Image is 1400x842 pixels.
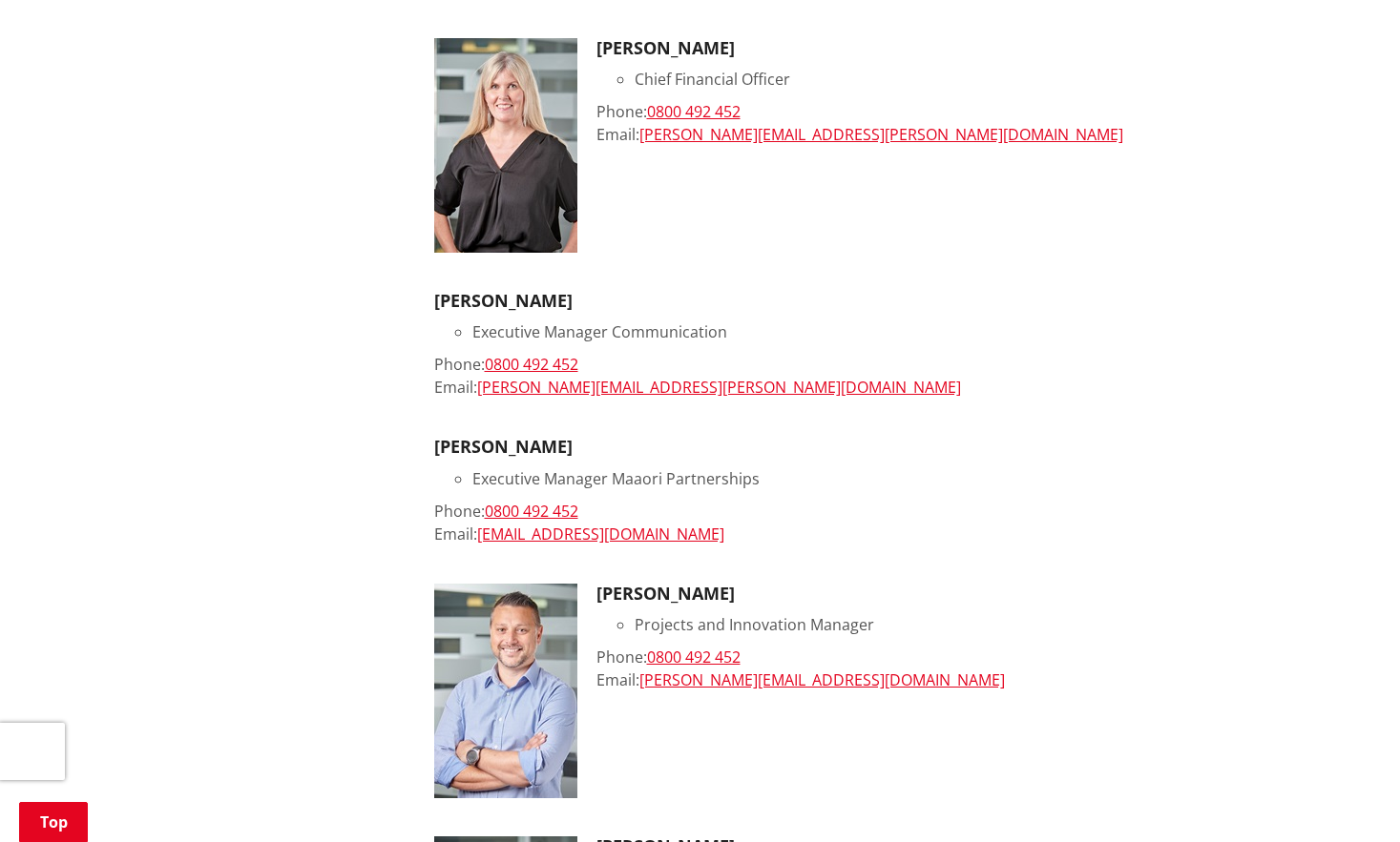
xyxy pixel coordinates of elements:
[434,523,1247,545] div: Email:
[596,668,1247,691] div: Email:
[434,353,1247,376] div: Phone:
[639,669,1005,690] a: [PERSON_NAME][EMAIL_ADDRESS][DOMAIN_NAME]
[434,291,1247,312] h3: [PERSON_NAME]
[472,320,1247,343] li: Executive Manager Communication
[19,802,88,842] a: Top
[596,38,1247,59] h3: [PERSON_NAME]
[596,123,1247,146] div: Email:
[434,500,1247,523] div: Phone:
[596,646,1247,668] div: Phone:
[1312,762,1381,831] iframe: Messenger Launcher
[434,584,577,798] img: Kurt Abbot
[596,584,1247,605] h3: [PERSON_NAME]
[596,100,1247,123] div: Phone:
[647,101,741,122] a: 0800 492 452
[639,124,1123,145] a: [PERSON_NAME][EMAIL_ADDRESS][PERSON_NAME][DOMAIN_NAME]
[434,38,577,253] img: Alison Diaz
[647,647,741,667] a: 0800 492 452
[472,467,1247,490] li: Executive Manager Maaori Partnerships
[635,613,1247,636] li: Projects and Innovation Manager
[485,501,578,522] a: 0800 492 452
[434,437,1247,458] h3: [PERSON_NAME]
[477,524,724,544] a: [EMAIL_ADDRESS][DOMAIN_NAME]
[434,376,1247,399] div: Email:
[635,68,1247,91] li: Chief Financial Officer
[485,354,578,375] a: 0800 492 452
[477,377,961,398] a: [PERSON_NAME][EMAIL_ADDRESS][PERSON_NAME][DOMAIN_NAME]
